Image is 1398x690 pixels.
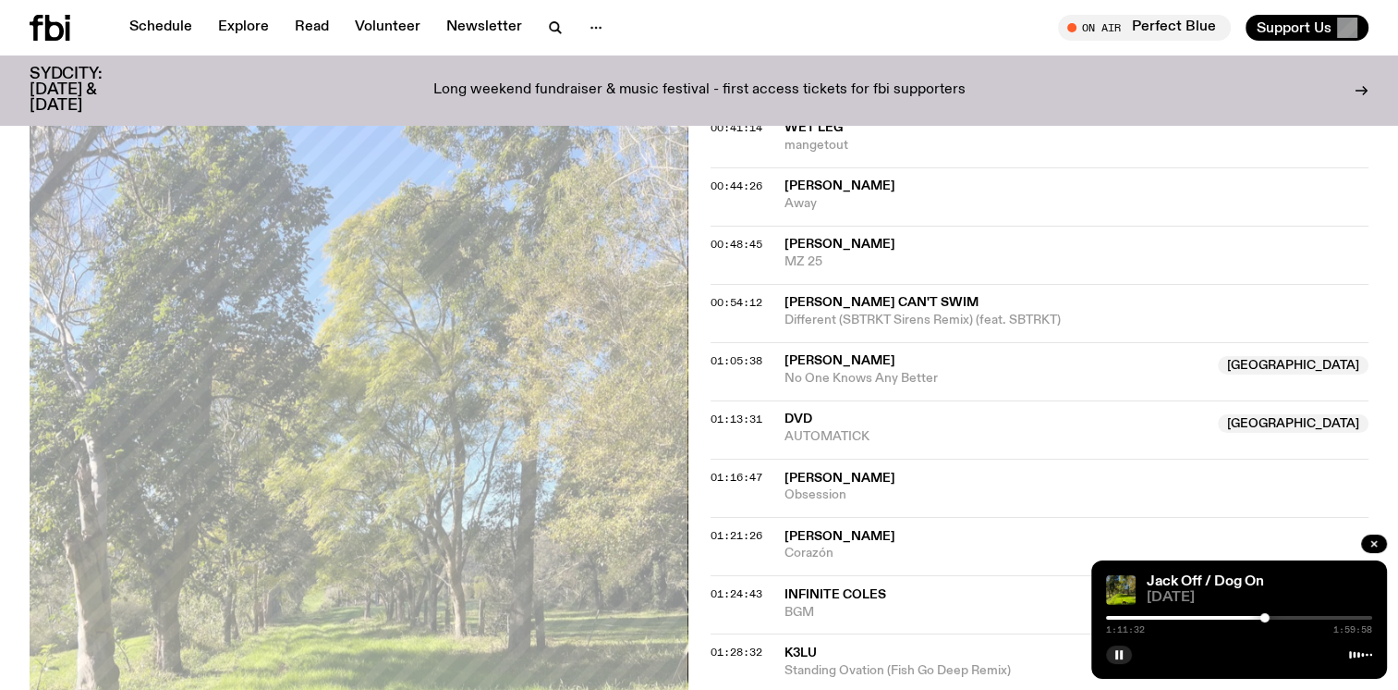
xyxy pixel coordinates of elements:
[711,356,762,366] button: 01:05:38
[1218,356,1368,375] span: [GEOGRAPHIC_DATA]
[784,296,979,309] span: [PERSON_NAME] Can't Swim
[784,238,895,251] span: [PERSON_NAME]
[711,647,762,658] button: 01:28:32
[711,298,762,308] button: 00:54:12
[711,531,762,541] button: 01:21:26
[784,662,1369,680] span: Standing Ovation (Fish Go Deep Remix)
[784,472,895,485] span: [PERSON_NAME]
[784,428,1208,446] span: AUTOMATICK
[1333,625,1372,635] span: 1:59:58
[711,240,762,250] button: 00:48:45
[784,137,1369,154] span: mangetout
[711,414,762,425] button: 01:13:31
[284,15,340,41] a: Read
[30,67,148,114] h3: SYDCITY: [DATE] & [DATE]
[711,645,762,659] span: 01:28:32
[784,354,895,367] span: [PERSON_NAME]
[784,647,817,659] span: K3lu
[784,545,1369,562] span: Corazón
[784,195,1369,213] span: Away
[711,295,762,310] span: 00:54:12
[207,15,280,41] a: Explore
[1147,591,1372,605] span: [DATE]
[711,181,762,191] button: 00:44:26
[784,370,1208,388] span: No One Knows Any Better
[711,473,762,483] button: 01:16:47
[344,15,432,41] a: Volunteer
[1147,574,1264,589] a: Jack Off / Dog On
[784,253,1369,271] span: MZ 25
[1246,15,1368,41] button: Support Us
[784,604,1369,622] span: BGM
[784,487,1369,504] span: Obsession
[784,413,812,425] span: DVD
[784,179,895,192] span: [PERSON_NAME]
[711,589,762,599] button: 01:24:43
[784,530,895,543] span: [PERSON_NAME]
[784,121,843,134] span: Wet Leg
[118,15,203,41] a: Schedule
[1257,19,1331,36] span: Support Us
[711,528,762,543] span: 01:21:26
[711,179,762,193] span: 00:44:26
[711,586,762,601] span: 01:24:43
[711,237,762,252] span: 00:48:45
[433,82,966,99] p: Long weekend fundraiser & music festival - first access tickets for fbi supporters
[1106,625,1145,635] span: 1:11:32
[711,470,762,485] span: 01:16:47
[1058,15,1231,41] button: On AirPerfect Blue
[784,588,886,601] span: Infinite Coles
[711,412,762,426] span: 01:13:31
[711,353,762,368] span: 01:05:38
[784,312,1369,329] span: Different (SBTRKT Sirens Remix) (feat. SBTRKT)
[435,15,533,41] a: Newsletter
[1218,414,1368,433] span: [GEOGRAPHIC_DATA]
[711,120,762,135] span: 00:41:14
[711,123,762,133] button: 00:41:14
